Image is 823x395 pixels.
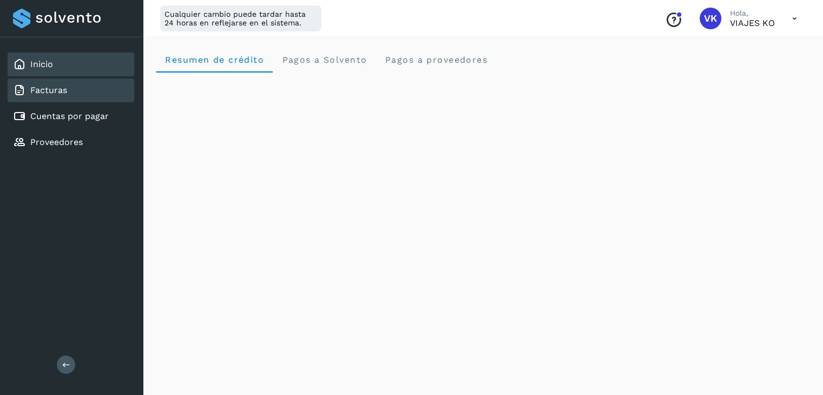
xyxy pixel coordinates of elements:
[730,9,775,18] p: Hola,
[164,55,264,65] span: Resumen de crédito
[30,59,53,69] a: Inicio
[30,111,109,121] a: Cuentas por pagar
[8,104,134,128] div: Cuentas por pagar
[8,52,134,76] div: Inicio
[30,137,83,147] a: Proveedores
[384,55,488,65] span: Pagos a proveedores
[730,18,775,28] p: VIAJES KO
[281,55,367,65] span: Pagos a Solvento
[30,85,67,95] a: Facturas
[160,5,321,31] div: Cualquier cambio puede tardar hasta 24 horas en reflejarse en el sistema.
[8,78,134,102] div: Facturas
[8,130,134,154] div: Proveedores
